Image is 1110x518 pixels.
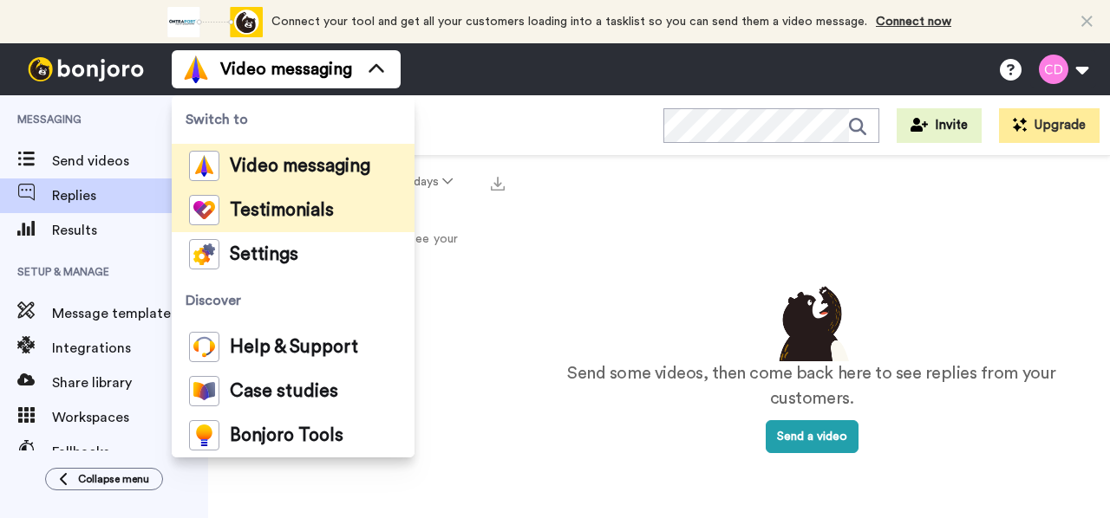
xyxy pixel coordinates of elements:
[45,468,163,490] button: Collapse menu
[897,108,982,143] button: Invite
[172,144,415,188] a: Video messaging
[182,55,210,83] img: vm-color.svg
[189,376,219,406] img: case-study-colored.svg
[172,369,415,413] a: Case studies
[189,332,219,362] img: help-and-support-colored.svg
[52,185,175,206] span: Replies
[172,276,415,325] span: Discover
[999,108,1100,143] button: Upgrade
[52,442,208,463] span: Fallbacks
[230,246,298,263] span: Settings
[362,166,486,197] button: 30 days
[172,188,415,232] a: Testimonials
[220,57,352,81] span: Video messaging
[172,232,415,276] a: Settings
[230,158,370,175] span: Video messaging
[876,16,951,28] a: Connect now
[548,361,1075,411] p: Send some videos, then come back here to see replies from your customers.
[768,282,855,361] img: results-emptystates.png
[766,420,859,453] button: Send a video
[491,177,505,191] img: export.svg
[21,57,151,81] img: bj-logo-header-white.svg
[189,151,219,181] img: vm-color.svg
[172,95,415,144] span: Switch to
[230,202,334,219] span: Testimonials
[271,16,867,28] span: Connect your tool and get all your customers loading into a tasklist so you can send them a video...
[52,338,175,359] span: Integrations
[78,472,149,486] span: Collapse menu
[52,303,208,324] span: Message template
[167,7,263,37] div: animation
[172,325,415,369] a: Help & Support
[230,383,338,400] span: Case studies
[189,420,219,450] img: bj-tools-colored.svg
[52,220,208,241] span: Results
[189,239,219,269] img: settings-colored.svg
[189,195,219,225] img: tm-color.svg
[172,413,415,457] a: Bonjoro Tools
[486,169,510,195] button: Export all results that match these filters now.
[766,431,859,443] a: Send a video
[52,372,208,393] span: Share library
[230,427,343,444] span: Bonjoro Tools
[52,407,208,428] span: Workspaces
[230,339,358,356] span: Help & Support
[52,151,208,172] span: Send videos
